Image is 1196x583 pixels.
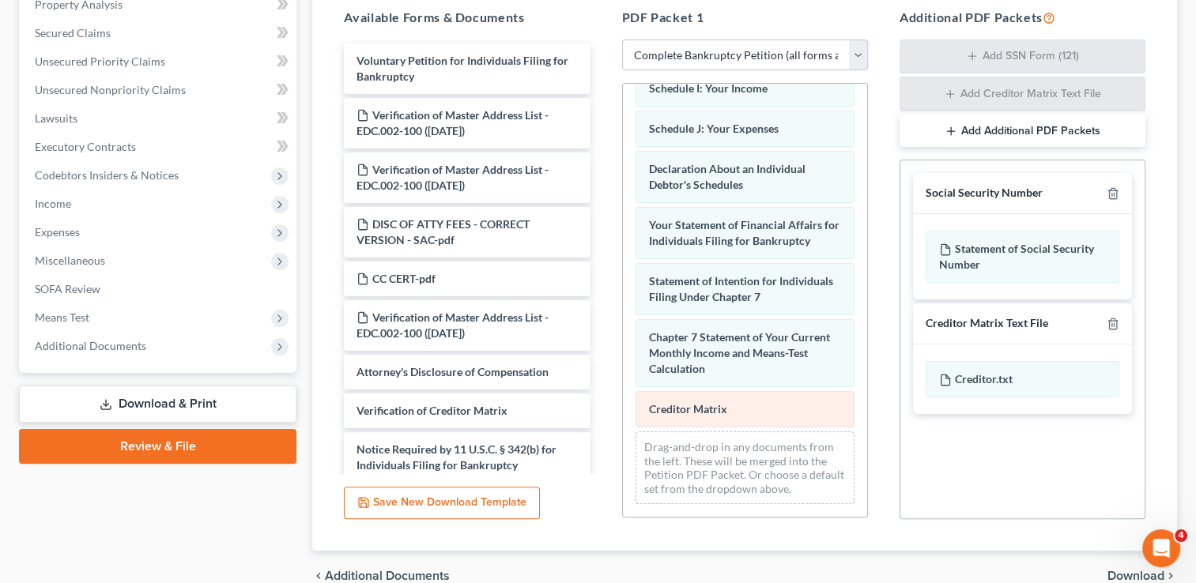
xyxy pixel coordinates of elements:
[35,282,100,295] span: SOFA Review
[35,168,179,182] span: Codebtors Insiders & Notices
[35,111,77,125] span: Lawsuits
[357,310,549,340] span: Verification of Master Address List - EDC.002-100 ([DATE])
[35,339,146,352] span: Additional Documents
[357,217,530,246] span: DISC OF ATTY FEES - CORRECT VERSION - SAC-pdf
[1107,570,1164,582] span: Download
[35,225,80,239] span: Expenses
[372,272,436,285] span: CC CERT-pdf
[357,54,568,83] span: Voluntary Petition for Individuals Filing for Bankruptcy
[312,570,450,582] a: chevron_left Additional Documents
[35,310,89,324] span: Means Test
[35,254,105,267] span: Miscellaneous
[357,442,556,472] span: Notice Required by 11 U.S.C. § 342(b) for Individuals Filing for Bankruptcy
[926,361,1119,397] div: Creditor.txt
[35,197,71,210] span: Income
[649,162,806,191] span: Declaration About an Individual Debtor's Schedules
[1164,570,1177,582] i: chevron_right
[22,133,296,161] a: Executory Contracts
[22,104,296,133] a: Lawsuits
[35,83,186,96] span: Unsecured Nonpriority Claims
[357,365,549,378] span: Attorney's Disclosure of Compensation
[22,76,296,104] a: Unsecured Nonpriority Claims
[344,8,590,27] h5: Available Forms & Documents
[1142,529,1180,567] iframe: Intercom live chat
[357,108,549,137] span: Verification of Master Address List - EDC.002-100 ([DATE])
[357,404,507,417] span: Verification of Creditor Matrix
[35,26,111,39] span: Secured Claims
[1107,570,1177,582] button: Download chevron_right
[926,231,1119,283] div: Statement of Social Security Number
[35,140,136,153] span: Executory Contracts
[1175,529,1187,542] span: 4
[636,431,855,504] div: Drag-and-drop in any documents from the left. These will be merged into the Petition PDF Packet. ...
[649,402,727,416] span: Creditor Matrix
[344,487,540,520] button: Save New Download Template
[649,81,768,95] span: Schedule I: Your Income
[926,186,1043,201] div: Social Security Number
[926,316,1048,331] div: Creditor Matrix Text File
[19,386,296,423] a: Download & Print
[649,122,779,135] span: Schedule J: Your Expenses
[312,570,325,582] i: chevron_left
[357,163,549,192] span: Verification of Master Address List - EDC.002-100 ([DATE])
[900,39,1145,74] button: Add SSN Form (121)
[22,275,296,303] a: SOFA Review
[900,77,1145,111] button: Add Creditor Matrix Text File
[35,55,165,68] span: Unsecured Priority Claims
[19,429,296,464] a: Review & File
[900,115,1145,148] button: Add Additional PDF Packets
[649,330,830,375] span: Chapter 7 Statement of Your Current Monthly Income and Means-Test Calculation
[22,47,296,76] a: Unsecured Priority Claims
[22,19,296,47] a: Secured Claims
[900,8,1145,27] h5: Additional PDF Packets
[622,8,868,27] h5: PDF Packet 1
[325,570,450,582] span: Additional Documents
[649,218,839,247] span: Your Statement of Financial Affairs for Individuals Filing for Bankruptcy
[649,274,833,303] span: Statement of Intention for Individuals Filing Under Chapter 7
